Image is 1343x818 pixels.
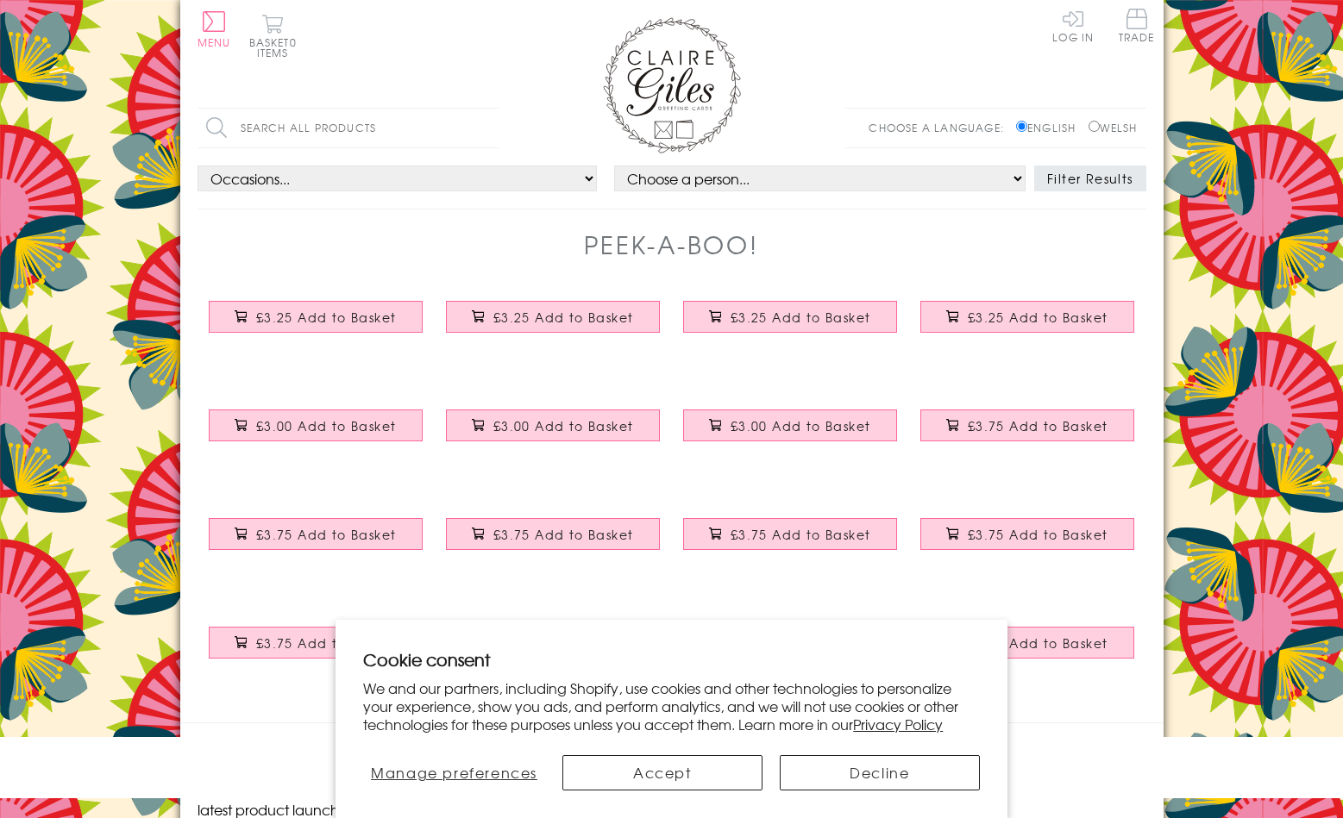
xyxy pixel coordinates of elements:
a: Valentine's Day Card, You and Me Forever, See through acetate window £3.00 Add to Basket [198,397,435,471]
button: £3.00 Add to Basket [446,409,660,441]
span: £3.75 Add to Basket [968,526,1108,543]
button: £3.25 Add to Basket [446,301,660,333]
a: Mother's Day Card, Triangles, Happy Mother's Day, See through acetate window £3.75 Add to Basket [435,505,672,579]
a: Father's Day Card, Champion, Happy Father's Day, See through acetate window £3.25 Add to Basket [909,288,1146,362]
a: Father's Day Card, Spiral, Happy Father's Day, See through acetate window £3.25 Add to Basket [198,288,435,362]
h1: Peek-a-boo! [584,227,758,262]
span: £3.75 Add to Basket [256,526,397,543]
span: Menu [198,34,231,50]
button: £3.00 Add to Basket [209,409,423,441]
span: Manage preferences [371,762,537,783]
span: £3.75 Add to Basket [968,417,1108,434]
button: £3.25 Add to Basket [920,627,1134,659]
a: Mother's Day Card, Multicoloured Dots, See through acetate window £3.75 Add to Basket [198,505,435,579]
span: £3.25 Add to Basket [968,634,1108,652]
button: Accept [562,755,762,790]
a: Valentine's Day Card, Crown of leaves, See through acetate window £3.00 Add to Basket [435,397,672,471]
a: Mother's Day Card, Super Mum, Happy Mother's Day, See through acetate window £3.75 Add to Basket [672,505,909,579]
span: £3.00 Add to Basket [493,417,634,434]
a: Log In [1052,9,1094,42]
button: Decline [780,755,980,790]
button: £3.75 Add to Basket [209,518,423,550]
button: £3.75 Add to Basket [920,409,1134,441]
button: Manage preferences [363,755,545,790]
button: £3.75 Add to Basket [683,518,897,550]
button: Basket0 items [249,14,297,58]
span: £3.75 Add to Basket [493,526,634,543]
a: Mother's Day Card, Globe, best mum, See through acetate window £3.75 Add to Basket [909,505,1146,579]
p: Choose a language: [869,120,1013,135]
a: Father's Day Card, Paper Planes, Happy Father's Day, See through acetate window £3.25 Add to Basket [672,614,909,688]
h2: Cookie consent [363,647,980,671]
button: £3.00 Add to Basket [683,409,897,441]
span: £3.25 Add to Basket [968,309,1108,326]
button: £3.75 Add to Basket [209,627,423,659]
button: £3.75 Add to Basket [446,518,660,550]
button: £3.25 Add to Basket [209,301,423,333]
button: Filter Results [1034,165,1146,191]
a: Father's Day Card, Chevrons, Happy Father's Day, See through acetate window £3.25 Add to Basket [435,288,672,362]
span: £3.25 Add to Basket [731,309,871,326]
span: £3.75 Add to Basket [731,526,871,543]
span: Trade [1119,9,1155,42]
label: Welsh [1089,120,1138,135]
input: Search [482,109,499,147]
label: English [1016,120,1084,135]
a: Mother's Day Card, Number 1, Happy Mother's Day, See through acetate window £3.75 Add to Basket [198,614,435,688]
span: £3.00 Add to Basket [731,417,871,434]
span: £3.75 Add to Basket [256,634,397,652]
button: £3.25 Add to Basket [920,301,1134,333]
a: Father's Day Card, Cubes and Triangles, See through acetate window £3.25 Add to Basket [672,288,909,362]
p: We and our partners, including Shopify, use cookies and other technologies to personalize your ex... [363,679,980,733]
button: £3.25 Add to Basket [683,301,897,333]
span: £3.00 Add to Basket [256,417,397,434]
button: £3.75 Add to Basket [920,518,1134,550]
a: Privacy Policy [853,714,943,734]
input: Search all products [198,109,499,147]
span: 0 items [257,34,297,60]
input: English [1016,121,1027,132]
a: Father's Day Card, Glasses, Happy Father's Day, See through acetate window £3.25 Add to Basket [909,614,1146,688]
button: Menu [198,11,231,47]
span: £3.25 Add to Basket [256,309,397,326]
a: Mother's Day Card, Pink Spirals, Happy Mother's Day, See through acetate window £3.75 Add to Basket [909,397,1146,471]
a: Trade [1119,9,1155,46]
a: Father's Day Card, Fishes, Happy Father's Day, See through acetate window £3.25 Add to Basket [435,614,672,688]
span: £3.25 Add to Basket [493,309,634,326]
input: Welsh [1089,121,1100,132]
img: Claire Giles Greetings Cards [603,17,741,153]
a: Valentine's Day Card, Forever and Always, See through acetate window £3.00 Add to Basket [672,397,909,471]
